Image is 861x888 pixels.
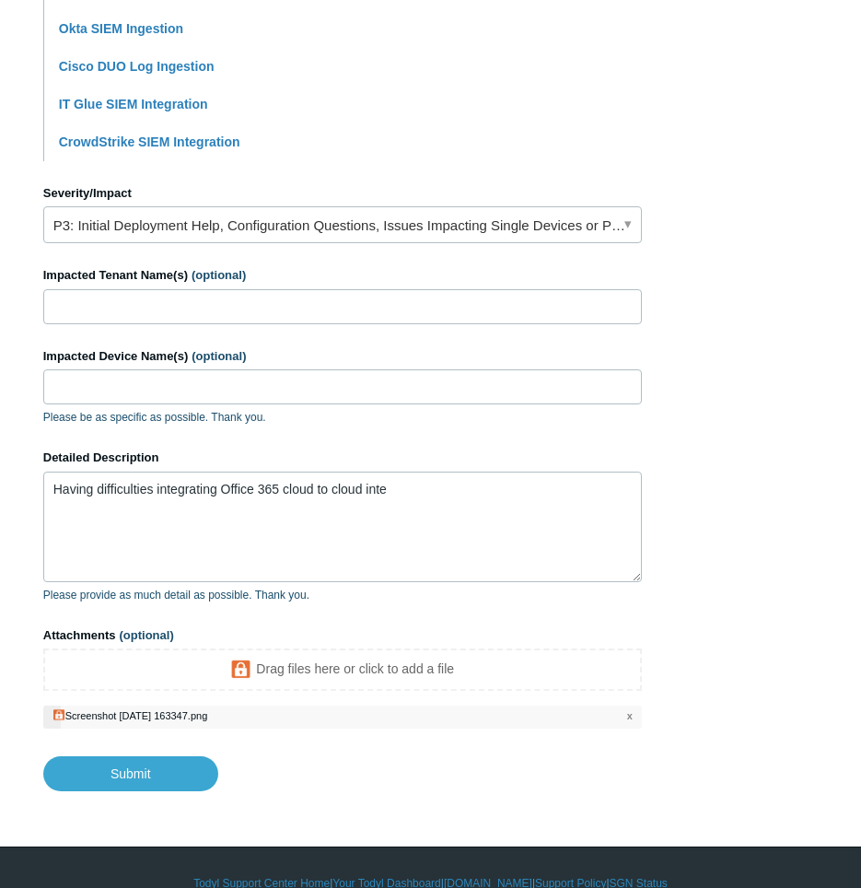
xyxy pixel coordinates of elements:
[59,21,183,36] a: Okta SIEM Ingestion
[627,708,633,724] span: x
[59,134,240,149] a: CrowdStrike SIEM Integration
[43,347,642,366] label: Impacted Device Name(s)
[192,349,246,363] span: (optional)
[192,268,246,282] span: (optional)
[43,184,642,203] label: Severity/Impact
[59,59,215,74] a: Cisco DUO Log Ingestion
[43,626,642,645] label: Attachments
[43,409,642,426] p: Please be as specific as possible. Thank you.
[65,710,208,721] div: Screenshot [DATE] 163347.png
[120,628,174,642] span: (optional)
[59,97,208,111] a: IT Glue SIEM Integration
[43,206,642,243] a: P3: Initial Deployment Help, Configuration Questions, Issues Impacting Single Devices or Past Out...
[43,266,642,285] label: Impacted Tenant Name(s)
[43,449,642,467] label: Detailed Description
[43,756,218,791] input: Submit
[43,587,642,603] p: Please provide as much detail as possible. Thank you.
